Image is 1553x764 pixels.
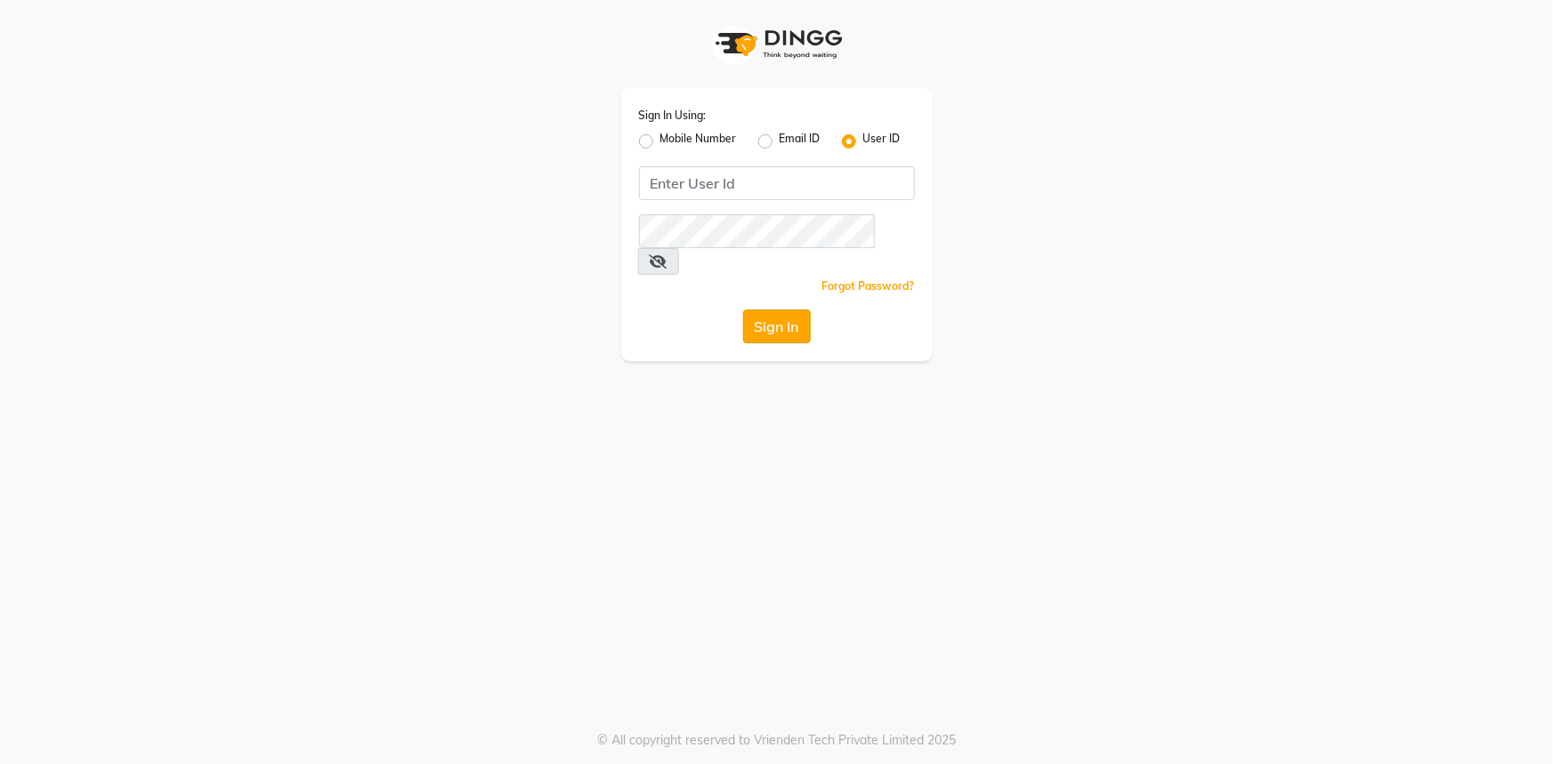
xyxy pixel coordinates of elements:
label: Sign In Using: [639,108,707,124]
input: Username [639,166,915,200]
label: User ID [863,131,901,152]
a: Forgot Password? [822,279,915,293]
img: logo1.svg [706,18,848,70]
input: Username [639,214,875,248]
button: Sign In [743,310,811,343]
label: Mobile Number [660,131,737,152]
label: Email ID [780,131,821,152]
